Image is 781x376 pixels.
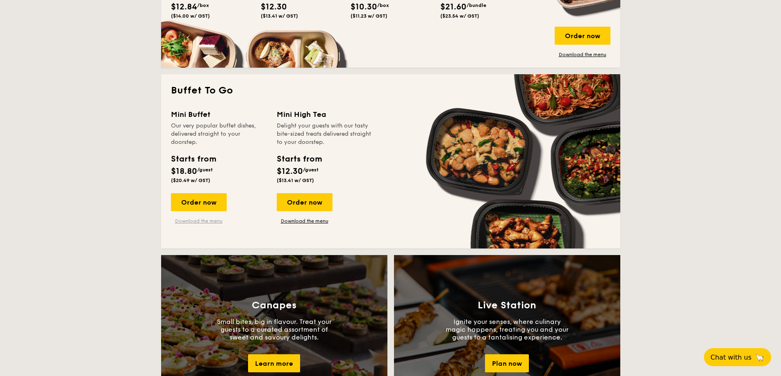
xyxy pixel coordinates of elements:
[277,178,314,183] span: ($13.41 w/ GST)
[171,178,210,183] span: ($20.49 w/ GST)
[277,218,332,224] a: Download the menu
[377,2,389,8] span: /box
[704,348,771,366] button: Chat with us🦙
[261,2,287,12] span: $12.30
[755,353,765,362] span: 🦙
[171,218,227,224] a: Download the menu
[171,122,267,146] div: Our very popular buffet dishes, delivered straight to your doorstep.
[277,193,332,211] div: Order now
[478,300,536,311] h3: Live Station
[171,153,216,165] div: Starts from
[440,2,467,12] span: $21.60
[171,84,610,97] h2: Buffet To Go
[555,27,610,45] div: Order now
[440,13,479,19] span: ($23.54 w/ GST)
[351,13,387,19] span: ($11.23 w/ GST)
[171,166,197,176] span: $18.80
[252,300,296,311] h3: Canapes
[261,13,298,19] span: ($13.41 w/ GST)
[213,318,336,341] p: Small bites, big in flavour. Treat your guests to a curated assortment of sweet and savoury delig...
[277,153,321,165] div: Starts from
[446,318,569,341] p: Ignite your senses, where culinary magic happens, treating you and your guests to a tantalising e...
[277,109,373,120] div: Mini High Tea
[351,2,377,12] span: $10.30
[197,2,209,8] span: /box
[171,109,267,120] div: Mini Buffet
[555,51,610,58] a: Download the menu
[197,167,213,173] span: /guest
[277,122,373,146] div: Delight your guests with our tasty bite-sized treats delivered straight to your doorstep.
[248,354,300,372] div: Learn more
[467,2,486,8] span: /bundle
[277,166,303,176] span: $12.30
[171,13,210,19] span: ($14.00 w/ GST)
[171,193,227,211] div: Order now
[303,167,319,173] span: /guest
[171,2,197,12] span: $12.84
[485,354,529,372] div: Plan now
[710,353,751,361] span: Chat with us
